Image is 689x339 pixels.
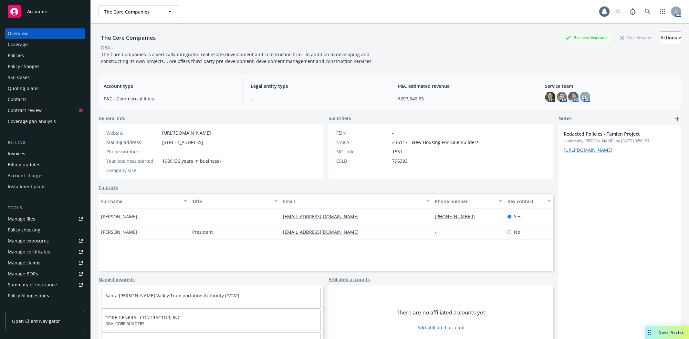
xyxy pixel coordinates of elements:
div: Mailing address [106,139,160,146]
div: Coverage [8,39,28,50]
span: No [514,229,520,235]
div: Manage certificates [8,247,50,257]
a: Start snowing [611,5,624,18]
img: photo [568,92,579,102]
span: Nova Assist [658,330,684,335]
div: The Core Companies [99,34,158,42]
div: Actions [661,32,681,44]
a: Policy checking [5,225,85,235]
button: Actions [661,31,681,44]
div: CSLB [336,158,390,164]
a: Santa [PERSON_NAME] Valley Transportation Authority (“VTA”) [105,293,239,299]
button: The Core Companies [99,5,179,18]
a: Named insureds [99,276,135,283]
span: 796393 [392,158,408,164]
a: Account charges [5,170,85,181]
span: - [162,148,164,155]
a: Affiliated accounts [329,276,370,283]
a: Policies [5,50,85,61]
a: add [673,115,681,123]
a: [EMAIL_ADDRESS][DOMAIN_NAME] [283,229,364,235]
div: Tools [5,205,85,211]
span: Redacted Policies - Tamien Project [564,130,659,137]
a: SSC Cases [5,72,85,83]
div: Manage claims [8,258,40,268]
span: Service team [545,83,676,89]
a: Coverage gap analysis [5,116,85,127]
a: Coverage [5,39,85,50]
a: Manage BORs [5,269,85,279]
div: Email [283,198,422,205]
div: Coverage gap analysis [8,116,56,127]
button: Title [190,193,281,209]
span: Open Client Navigator [12,318,60,324]
span: P&C estimated revenue [398,83,529,89]
span: - [251,95,382,102]
span: Notes [559,115,572,123]
a: Report a Bug [626,5,639,18]
span: General info [99,115,126,122]
div: Overview [8,28,28,39]
div: Installment plans [8,181,46,192]
div: Title [192,198,271,205]
div: DBA: - [101,44,113,51]
img: photo [545,92,555,102]
a: - [435,229,442,235]
div: Contacts [8,94,26,105]
div: NAICS [336,139,390,146]
div: Website [106,129,160,136]
div: Year business started [106,158,160,164]
div: FEIN [336,129,390,136]
div: Contract review [8,105,42,116]
a: Quoting plans [5,83,85,94]
div: Policy changes [8,61,39,72]
div: Manage BORs [8,269,38,279]
a: [EMAIL_ADDRESS][DOMAIN_NAME] [283,213,364,220]
a: Add affiliated account [417,324,465,331]
button: Key contact [505,193,553,209]
span: DBA: CORE BUILDERS [105,321,317,327]
div: Policy AI ingestions [8,291,49,301]
span: Yes [514,213,521,220]
div: Redacted Policies - Tamien ProjectUpdatedby [PERSON_NAME] on [DATE] 3:56 PM[URL][DOMAIN_NAME] [559,125,681,159]
span: $297,346.33 [398,95,529,102]
span: There are no affiliated accounts yet [397,309,485,316]
span: 236117 - New Housing For-Sale Builders [392,139,479,146]
a: [URL][DOMAIN_NAME] [564,147,612,153]
a: Contract review [5,105,85,116]
span: - [162,167,164,174]
a: [URL][DOMAIN_NAME] [162,130,211,136]
a: Invoices [5,149,85,159]
a: CORE GENERAL CONTRACTOR, INC. [105,314,182,321]
div: Quoting plans [8,83,38,94]
div: Policies [8,50,24,61]
a: Policy AI ingestions [5,291,85,301]
span: 1989 (36 years in business) [162,158,221,164]
span: The Core Companies is a vertically-integrated real estate development and construction firm. In a... [101,51,373,64]
a: Manage files [5,214,85,224]
div: Account charges [8,170,44,181]
a: Contacts [99,184,118,191]
a: Manage certificates [5,247,85,257]
span: 1531 [392,148,402,155]
div: Total Rewards [617,34,655,42]
div: Drag to move [645,326,653,339]
a: Contacts [5,94,85,105]
a: Manage claims [5,258,85,268]
button: Full name [99,193,190,209]
div: Policy checking [8,225,40,235]
img: photo [557,92,567,102]
span: - [392,129,394,136]
span: Account type [104,83,235,89]
button: Email [280,193,432,209]
a: Manage exposures [5,236,85,246]
span: Legal entity type [251,83,382,89]
div: SIC code [336,148,390,155]
span: Accounts [27,9,47,14]
span: Identifiers [329,115,351,122]
div: Phone number [106,148,160,155]
a: Accounts [5,3,85,21]
div: SSC Cases [8,72,30,83]
span: - [192,213,194,220]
